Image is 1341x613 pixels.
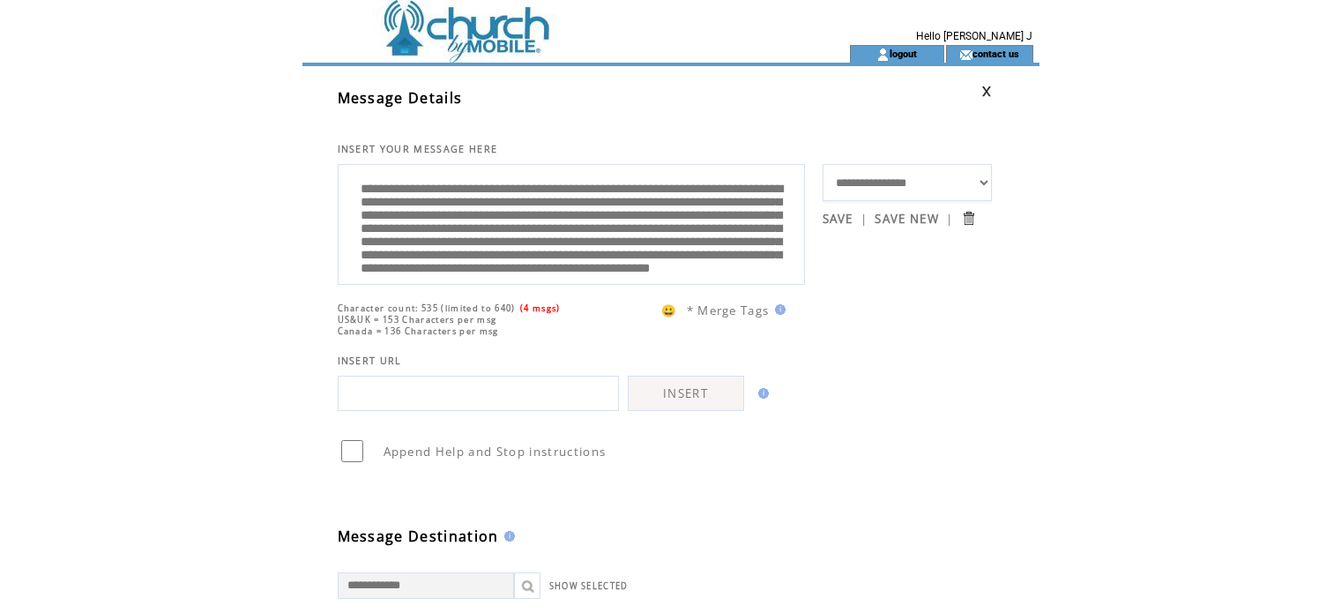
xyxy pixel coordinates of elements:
[384,444,607,460] span: Append Help and Stop instructions
[338,325,499,337] span: Canada = 136 Characters per msg
[770,304,786,315] img: help.gif
[876,48,890,62] img: account_icon.gif
[549,580,629,592] a: SHOW SELECTED
[687,303,770,318] span: * Merge Tags
[972,48,1019,59] a: contact us
[946,211,953,227] span: |
[916,30,1032,42] span: Hello [PERSON_NAME] J
[959,48,972,62] img: contact_us_icon.gif
[338,303,516,314] span: Character count: 535 (limited to 640)
[661,303,677,318] span: 😀
[890,48,917,59] a: logout
[520,303,561,314] span: (4 msgs)
[860,211,868,227] span: |
[753,388,769,399] img: help.gif
[338,88,463,108] span: Message Details
[338,143,498,155] span: INSERT YOUR MESSAGE HERE
[960,210,977,227] input: Submit
[338,314,497,325] span: US&UK = 153 Characters per msg
[338,355,402,367] span: INSERT URL
[823,211,853,227] a: SAVE
[338,527,499,546] span: Message Destination
[499,531,515,542] img: help.gif
[875,211,939,227] a: SAVE NEW
[628,376,744,411] a: INSERT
